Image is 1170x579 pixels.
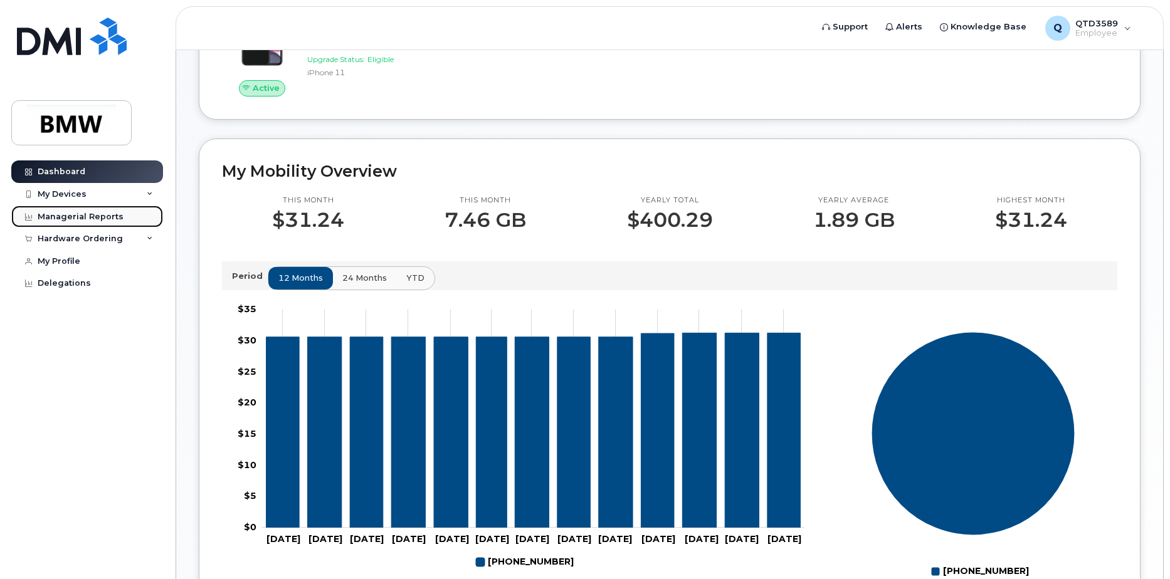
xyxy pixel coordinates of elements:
[931,14,1035,39] a: Knowledge Base
[1075,28,1118,38] span: Employee
[813,209,895,231] p: 1.89 GB
[350,533,384,545] tspan: [DATE]
[232,270,268,282] p: Period
[445,196,526,206] p: This month
[627,196,713,206] p: Yearly total
[1115,524,1161,570] iframe: Messenger Launcher
[476,551,574,573] g: Legend
[476,551,574,573] g: 864-800-9999
[307,55,365,64] span: Upgrade Status:
[244,490,256,501] tspan: $5
[272,196,344,206] p: This month
[813,196,895,206] p: Yearly average
[435,533,469,545] tspan: [DATE]
[896,21,922,33] span: Alerts
[266,533,300,545] tspan: [DATE]
[813,14,877,39] a: Support
[238,428,256,439] tspan: $15
[627,209,713,231] p: $400.29
[392,533,426,545] tspan: [DATE]
[307,67,430,78] div: iPhone 11
[598,533,632,545] tspan: [DATE]
[340,41,376,51] span: at [DATE]
[877,14,931,39] a: Alerts
[951,21,1026,33] span: Knowledge Base
[222,162,1117,180] h2: My Mobility Overview
[342,272,387,284] span: 24 months
[307,41,338,51] span: 1.34 GB
[308,533,342,545] tspan: [DATE]
[367,55,394,64] span: Eligible
[238,303,256,315] tspan: $35
[833,21,868,33] span: Support
[238,303,804,573] g: Chart
[995,196,1067,206] p: Highest month
[244,521,256,533] tspan: $0
[238,365,256,377] tspan: $25
[767,533,801,545] tspan: [DATE]
[475,533,509,545] tspan: [DATE]
[557,533,591,545] tspan: [DATE]
[1053,21,1062,36] span: Q
[406,272,424,284] span: YTD
[253,82,280,94] span: Active
[238,459,256,470] tspan: $10
[1036,16,1140,41] div: QTD3589
[266,333,801,528] g: 864-800-9999
[685,533,719,545] tspan: [DATE]
[515,533,549,545] tspan: [DATE]
[725,533,759,545] tspan: [DATE]
[641,533,675,545] tspan: [DATE]
[272,209,344,231] p: $31.24
[1075,18,1118,28] span: QTD3589
[995,209,1067,231] p: $31.24
[872,331,1075,535] g: Series
[238,334,256,345] tspan: $30
[238,397,256,408] tspan: $20
[445,209,526,231] p: 7.46 GB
